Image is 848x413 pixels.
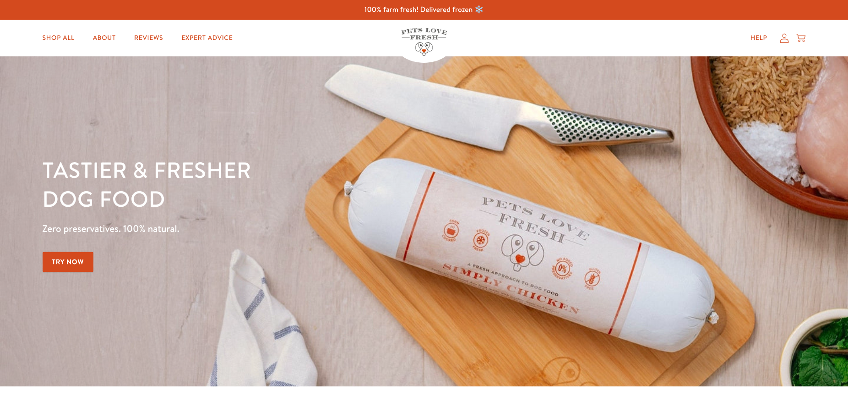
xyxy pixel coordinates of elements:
[86,29,123,47] a: About
[43,252,94,272] a: Try Now
[174,29,240,47] a: Expert Advice
[401,28,447,56] img: Pets Love Fresh
[743,29,775,47] a: Help
[35,29,82,47] a: Shop All
[43,156,551,214] h1: Tastier & fresher dog food
[43,220,551,237] p: Zero preservatives. 100% natural.
[127,29,170,47] a: Reviews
